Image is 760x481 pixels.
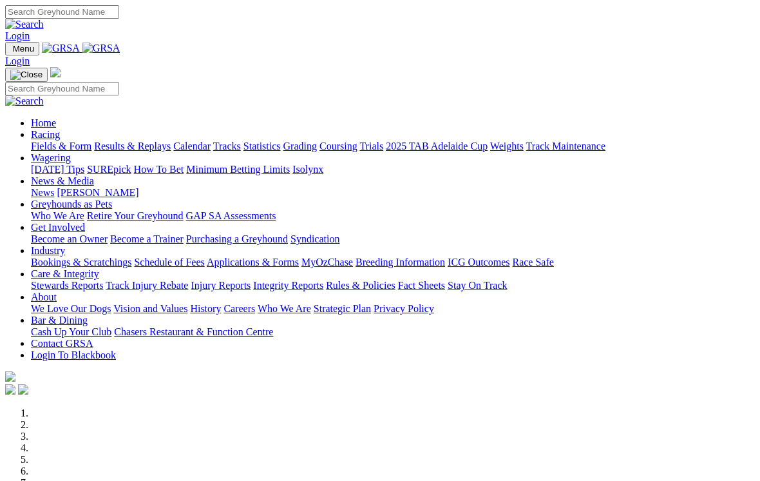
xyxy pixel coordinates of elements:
a: Schedule of Fees [134,257,204,268]
a: Bar & Dining [31,315,88,326]
a: Rules & Policies [326,280,395,291]
div: Bar & Dining [31,326,755,338]
a: Vision and Values [113,303,187,314]
a: History [190,303,221,314]
div: Get Involved [31,233,755,245]
a: Wagering [31,152,71,163]
a: Care & Integrity [31,268,99,279]
a: Trials [359,141,383,152]
a: Minimum Betting Limits [186,164,290,175]
img: logo-grsa-white.png [5,371,15,382]
a: Purchasing a Greyhound [186,233,288,244]
div: News & Media [31,187,755,199]
img: twitter.svg [18,384,28,395]
a: Login To Blackbook [31,349,116,360]
a: We Love Our Dogs [31,303,111,314]
a: Track Injury Rebate [106,280,188,291]
a: Privacy Policy [374,303,434,314]
a: Coursing [319,141,357,152]
input: Search [5,5,119,19]
a: About [31,291,57,302]
div: Racing [31,141,755,152]
a: Contact GRSA [31,338,93,349]
a: Grading [283,141,317,152]
div: Industry [31,257,755,268]
a: Isolynx [292,164,323,175]
a: Injury Reports [191,280,251,291]
img: facebook.svg [5,384,15,395]
a: Login [5,30,30,41]
a: Race Safe [512,257,553,268]
a: Fields & Form [31,141,91,152]
img: GRSA [42,43,80,54]
a: Calendar [173,141,211,152]
a: How To Bet [134,164,184,175]
a: Who We Are [31,210,84,221]
input: Search [5,82,119,95]
img: Search [5,95,44,107]
a: Syndication [290,233,339,244]
a: Stewards Reports [31,280,103,291]
a: Login [5,55,30,66]
a: Industry [31,245,65,256]
div: About [31,303,755,315]
a: ICG Outcomes [448,257,509,268]
a: Weights [490,141,524,152]
div: Greyhounds as Pets [31,210,755,222]
a: Breeding Information [356,257,445,268]
a: Home [31,117,56,128]
a: [PERSON_NAME] [57,187,138,198]
img: logo-grsa-white.png [50,67,61,77]
div: Wagering [31,164,755,175]
a: News & Media [31,175,94,186]
a: Stay On Track [448,280,507,291]
div: Care & Integrity [31,280,755,291]
button: Toggle navigation [5,42,39,55]
a: Get Involved [31,222,85,233]
a: SUREpick [87,164,131,175]
a: Tracks [213,141,241,152]
a: Retire Your Greyhound [87,210,184,221]
img: GRSA [82,43,120,54]
a: Become a Trainer [110,233,184,244]
a: Greyhounds as Pets [31,199,112,210]
a: GAP SA Assessments [186,210,276,221]
img: Search [5,19,44,30]
a: Applications & Forms [207,257,299,268]
a: Chasers Restaurant & Function Centre [114,326,273,337]
a: Strategic Plan [314,303,371,314]
span: Menu [13,44,34,54]
a: Racing [31,129,60,140]
a: Track Maintenance [526,141,605,152]
a: [DATE] Tips [31,164,84,175]
img: Close [10,70,43,80]
a: Who We Are [258,303,311,314]
a: Integrity Reports [253,280,323,291]
a: Cash Up Your Club [31,326,111,337]
a: Become an Owner [31,233,108,244]
a: MyOzChase [301,257,353,268]
a: Statistics [243,141,281,152]
a: Fact Sheets [398,280,445,291]
a: Careers [223,303,255,314]
a: 2025 TAB Adelaide Cup [386,141,488,152]
a: Bookings & Scratchings [31,257,131,268]
button: Toggle navigation [5,68,48,82]
a: News [31,187,54,198]
a: Results & Replays [94,141,171,152]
